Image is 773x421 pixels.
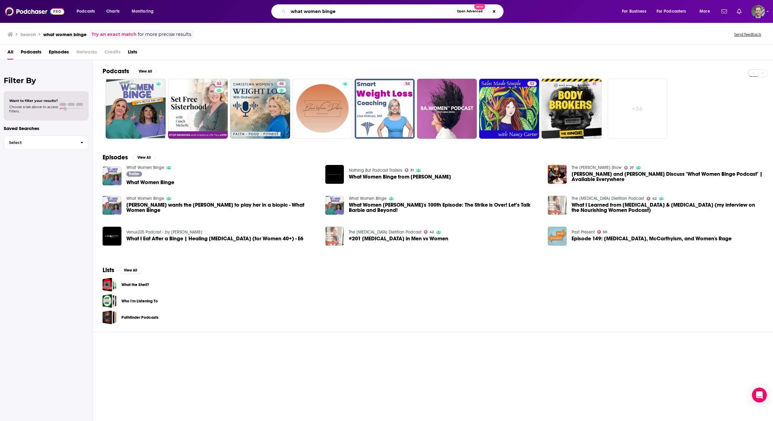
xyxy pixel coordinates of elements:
img: What I Learned from Binge Eating & Amenorrhea (my interview on the Nourishing Women Podcast) [548,196,567,215]
span: #201 [MEDICAL_DATA] in Men vs Women [349,236,448,241]
a: 31 [405,168,414,172]
span: 27 [630,166,634,169]
span: Who I'm Listening To [103,294,116,308]
button: open menu [72,6,103,16]
button: open menu [653,6,695,16]
a: What Women Binge [349,196,386,201]
a: Show notifications dropdown [734,6,744,17]
a: The Binge Eating Dietitian Podcast [572,196,644,201]
a: Past Present [572,229,595,235]
span: 52 [530,81,534,87]
a: Pathfinder Podcasts [121,314,158,321]
img: What Women Binge from Melissa Joan Hart [325,165,344,184]
a: Episode 149: Binge Drinking, McCarthyism, and Women's Rage [572,236,732,241]
img: What Women Binge [103,166,121,185]
button: Send feedback [732,32,763,37]
a: What Women Binge's 100th Episode: The Strike is Over! Let’s Talk Barbie and Beyond! [349,202,540,213]
a: What Women Binge from Melissa Joan Hart [349,174,451,179]
a: 42 [424,230,434,234]
a: EpisodesView All [103,154,155,161]
span: Networks [76,47,97,60]
a: The Brett Allan Show [572,165,622,170]
img: What I Eat After a Binge | Healing Binge Eating (for Women 40+) - E6 [103,227,121,246]
a: Venus225 Podcast - by Karen Oliver [126,229,202,235]
span: Episode 149: [MEDICAL_DATA], McCarthyism, and Women's Rage [572,236,732,241]
span: Pathfinder Podcasts [103,310,116,324]
span: [PERSON_NAME] wants the [PERSON_NAME] to play her in a biopic - What Women Binge [126,202,318,213]
h2: Filter By [4,76,89,85]
span: What Women [PERSON_NAME]'s 100th Episode: The Strike is Over! Let’s Talk Barbie and Beyond! [349,202,540,213]
span: What the Shell? [103,278,116,292]
a: Melissa Joan Hart and Amanda Lee Discuss "What Women Binge Podcast" | Available Everywhere [572,171,763,182]
a: Charts [102,6,123,16]
span: 46 [279,81,284,87]
span: Select [4,141,75,145]
div: Search podcasts, credits, & more... [277,4,509,19]
a: What I Eat After a Binge | Healing Binge Eating (for Women 40+) - E6 [126,236,303,241]
img: Episode 149: Binge Drinking, McCarthyism, and Women's Rage [548,227,567,246]
a: What the Shell? [121,281,149,288]
span: What Women Binge [126,180,174,185]
span: for more precise results [138,31,191,38]
a: 27 [624,166,634,170]
a: What Women Binge [126,196,164,201]
button: Open AdvancedNew [454,8,485,15]
button: open menu [618,6,654,16]
img: Podchaser - Follow, Share and Rate Podcasts [5,6,64,17]
a: 50 [597,230,607,234]
button: Select [4,136,89,149]
a: What Women Binge [126,165,164,170]
p: Saved Searches [4,125,89,131]
span: 54 [405,81,410,87]
img: Melissa Joan Hart and Amanda Lee Discuss "What Women Binge Podcast" | Available Everywhere [548,165,567,184]
span: 50 [603,231,607,234]
a: 54 [403,81,412,86]
a: Show notifications dropdown [719,6,729,17]
h3: Search [20,32,36,37]
a: 54 [355,79,415,139]
a: 41 [590,81,599,86]
span: [PERSON_NAME] and [PERSON_NAME] Discuss "What Women Binge Podcast" | Available Everywhere [572,171,763,182]
h2: Episodes [103,154,128,161]
a: ListsView All [103,266,142,274]
div: Open Intercom Messenger [752,388,767,402]
a: 52 [527,81,537,86]
span: What Women Binge from [PERSON_NAME] [349,174,451,179]
span: 42 [652,197,657,200]
span: 41 [593,81,597,87]
a: What I Learned from Binge Eating & Amenorrhea (my interview on the Nourishing Women Podcast) [572,202,763,213]
span: Monitoring [132,7,154,16]
span: More [699,7,710,16]
img: What Women Binge's 100th Episode: The Strike is Over! Let’s Talk Barbie and Beyond! [325,196,344,215]
a: Episodes [49,47,69,60]
button: View All [134,68,156,75]
a: Podcasts [21,47,41,60]
span: Podcasts [77,7,95,16]
h2: Lists [103,266,114,274]
span: Logged in as kwerderman [751,5,765,18]
span: 54 [217,81,221,87]
span: Trailer [129,172,139,176]
a: 42 [647,197,657,200]
a: Lists [128,47,137,60]
a: The Binge Eating Dietitian Podcast [349,229,421,235]
img: Candice King wants the Olsen Twins to play her in a biopic - What Women Binge [103,196,121,215]
span: Choose a tab above to access filters. [9,105,58,113]
a: 46 [230,79,290,139]
img: #201 Binge Eating in Men vs Women [325,227,344,246]
span: What I Learned from [MEDICAL_DATA] & [MEDICAL_DATA] (my interview on the Nourishing Women Podcast) [572,202,763,213]
span: All [7,47,13,60]
a: Nothing But Podcast Trailers [349,168,402,173]
a: Try an exact match [91,31,137,38]
span: For Business [622,7,646,16]
button: open menu [695,6,718,16]
span: Open Advanced [457,10,483,13]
